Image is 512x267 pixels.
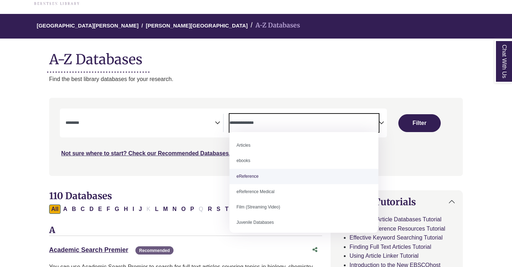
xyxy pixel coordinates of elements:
[96,205,104,214] button: Filter Results E
[350,235,443,241] a: Effective Keyword Searching Tutorial
[61,205,69,214] button: Filter Results A
[350,244,431,250] a: Finding Full Text Articles Tutorial
[49,205,61,214] button: All
[229,121,379,126] textarea: Search
[229,169,379,184] li: eReference
[146,21,248,29] a: [PERSON_NAME][GEOGRAPHIC_DATA]
[153,205,161,214] button: Filter Results L
[229,138,379,153] li: Articles
[78,205,87,214] button: Filter Results C
[136,205,144,214] button: Filter Results J
[229,200,379,215] li: Film (Streaming Video)
[49,14,463,39] nav: breadcrumb
[130,205,136,214] button: Filter Results I
[223,205,231,214] button: Filter Results T
[229,153,379,168] li: ebooks
[188,205,196,214] button: Filter Results P
[248,20,300,31] li: A-Z Databases
[121,205,130,214] button: Filter Results H
[170,205,179,214] button: Filter Results N
[161,205,170,214] button: Filter Results M
[49,190,112,202] span: 110 Databases
[87,205,96,214] button: Filter Results D
[398,114,441,132] button: Submit for Search Results
[49,98,463,176] nav: Search filters
[66,121,215,126] textarea: Search
[229,215,379,230] li: Juvenile Databases
[37,21,139,29] a: [GEOGRAPHIC_DATA][PERSON_NAME]
[49,225,322,236] h3: A
[61,150,231,156] a: Not sure where to start? Check our Recommended Databases.
[113,205,121,214] button: Filter Results G
[104,205,112,214] button: Filter Results F
[49,246,128,253] a: Academic Search Premier
[350,253,419,259] a: Using Article Linker Tutorial
[214,205,223,214] button: Filter Results S
[70,205,78,214] button: Filter Results B
[229,184,379,200] li: eReference Medical
[179,205,188,214] button: Filter Results O
[331,191,462,213] button: Helpful Tutorials
[350,216,441,222] a: Searching Article Databases Tutorial
[49,75,463,84] p: Find the best library databases for your research.
[135,246,173,255] span: Recommended
[49,46,463,67] h1: A-Z Databases
[308,243,322,257] button: Share this database
[350,226,445,232] a: Finding Reference Resources Tutorial
[49,206,291,212] div: Alpha-list to filter by first letter of database name
[206,205,214,214] button: Filter Results R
